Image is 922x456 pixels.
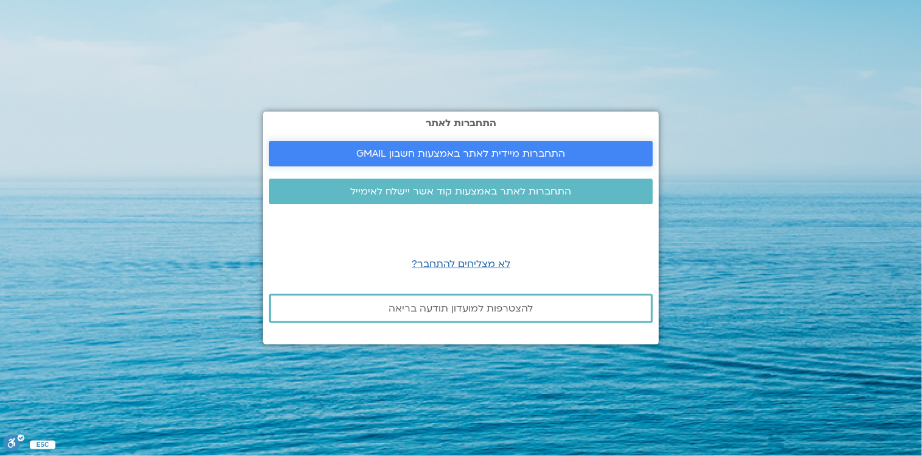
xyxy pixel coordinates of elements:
a: להצטרפות למועדון תודעה בריאה [269,294,653,323]
a: התחברות לאתר באמצעות קוד אשר יישלח לאימייל [269,179,653,204]
span: להצטרפות למועדון תודעה בריאה [389,303,533,314]
span: התחברות לאתר באמצעות קוד אשר יישלח לאימייל [351,186,572,197]
a: לא מצליחים להתחבר? [412,257,510,271]
span: התחברות מיידית לאתר באמצעות חשבון GMAIL [357,148,566,159]
a: התחברות מיידית לאתר באמצעות חשבון GMAIL [269,141,653,166]
h2: התחברות לאתר [269,118,653,129]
